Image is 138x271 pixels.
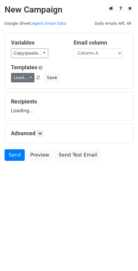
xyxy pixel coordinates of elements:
a: Copy/paste... [11,49,48,58]
h5: Advanced [11,130,127,137]
a: Send [5,149,25,161]
a: Templates [11,64,37,70]
h5: Recipients [11,98,127,105]
a: Load... [11,73,34,82]
a: Agent Email Data [32,21,66,26]
button: Save [44,73,60,82]
a: Daily emails left: 49 [93,21,133,26]
div: Loading... [11,98,127,114]
span: Daily emails left: 49 [93,20,133,27]
a: Send Test Email [55,149,101,161]
a: Preview [26,149,53,161]
h5: Variables [11,39,64,46]
h5: Email column [74,39,127,46]
h2: New Campaign [5,5,133,15]
small: Google Sheet: [5,21,66,26]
